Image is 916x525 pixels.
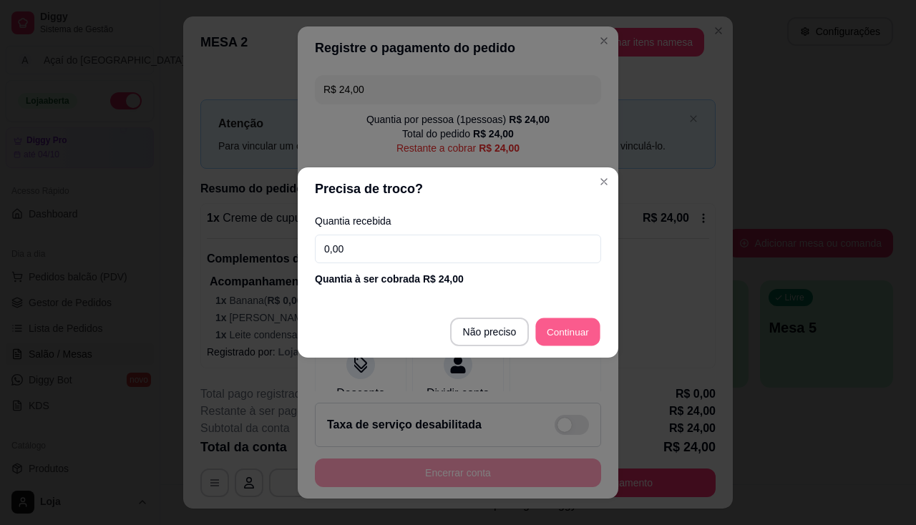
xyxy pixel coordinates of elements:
[315,216,601,226] label: Quantia recebida
[450,318,530,346] button: Não preciso
[315,272,601,286] div: Quantia à ser cobrada R$ 24,00
[593,170,615,193] button: Close
[298,167,618,210] header: Precisa de troco?
[536,318,600,346] button: Continuar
